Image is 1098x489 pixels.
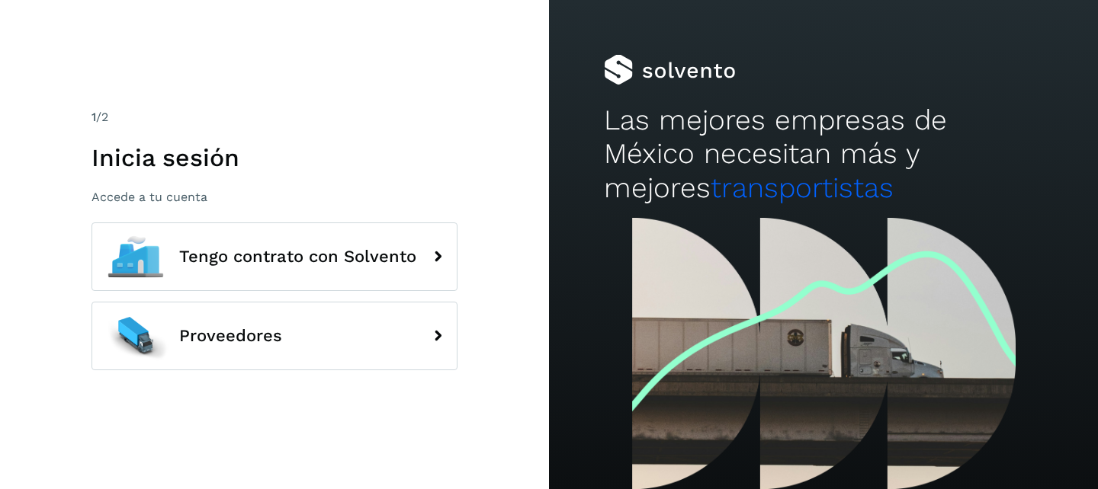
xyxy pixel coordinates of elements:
[91,222,457,291] button: Tengo contrato con Solvento
[91,190,457,204] p: Accede a tu cuenta
[711,171,894,204] span: transportistas
[179,248,416,266] span: Tengo contrato con Solvento
[179,327,282,345] span: Proveedores
[604,104,1043,205] h2: Las mejores empresas de México necesitan más y mejores
[91,143,457,172] h1: Inicia sesión
[91,108,457,126] div: /2
[91,302,457,370] button: Proveedores
[91,110,96,124] span: 1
